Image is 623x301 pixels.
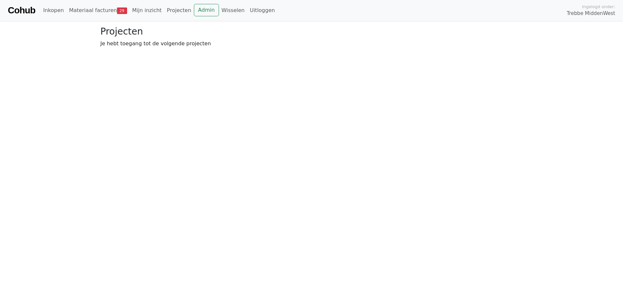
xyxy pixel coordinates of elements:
[8,3,35,18] a: Cohub
[40,4,66,17] a: Inkopen
[219,4,247,17] a: Wisselen
[247,4,278,17] a: Uitloggen
[66,4,130,17] a: Materiaal facturen29
[100,26,523,37] h3: Projecten
[164,4,194,17] a: Projecten
[100,40,523,48] p: Je hebt toegang tot de volgende projecten
[582,4,615,10] span: Ingelogd onder:
[130,4,165,17] a: Mijn inzicht
[567,10,615,17] span: Trebbe MiddenWest
[117,7,127,14] span: 29
[194,4,219,16] a: Admin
